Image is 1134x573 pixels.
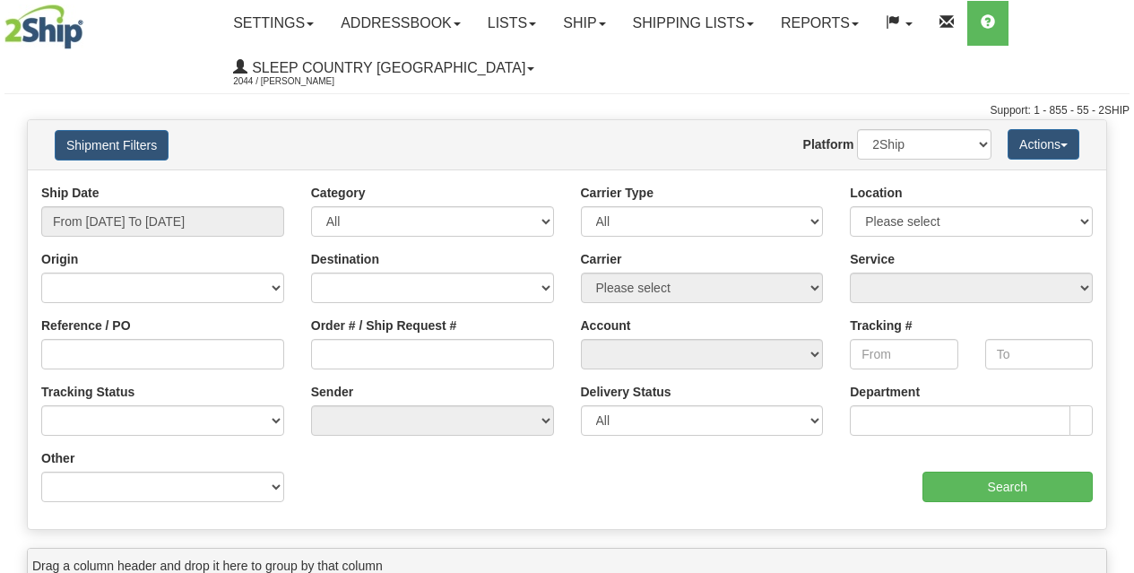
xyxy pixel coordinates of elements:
label: Order # / Ship Request # [311,317,457,334]
label: Tracking # [850,317,912,334]
label: Sender [311,383,353,401]
a: Shipping lists [619,1,767,46]
a: Sleep Country [GEOGRAPHIC_DATA] 2044 / [PERSON_NAME] [220,46,548,91]
input: To [985,339,1093,369]
div: Support: 1 - 855 - 55 - 2SHIP [4,103,1130,118]
label: Carrier [581,250,622,268]
label: Reference / PO [41,317,131,334]
label: Tracking Status [41,383,134,401]
label: Delivery Status [581,383,671,401]
label: Origin [41,250,78,268]
label: Location [850,184,902,202]
label: Department [850,383,920,401]
label: Ship Date [41,184,100,202]
label: Platform [803,135,854,153]
label: Account [581,317,631,334]
label: Carrier Type [581,184,654,202]
input: Search [922,472,1094,502]
a: Reports [767,1,872,46]
a: Addressbook [327,1,474,46]
a: Ship [550,1,619,46]
label: Service [850,250,895,268]
label: Destination [311,250,379,268]
img: logo2044.jpg [4,4,83,49]
input: From [850,339,957,369]
span: 2044 / [PERSON_NAME] [233,73,368,91]
button: Shipment Filters [55,130,169,161]
label: Category [311,184,366,202]
span: Sleep Country [GEOGRAPHIC_DATA] [247,60,525,75]
a: Settings [220,1,327,46]
a: Lists [474,1,550,46]
label: Other [41,449,74,467]
button: Actions [1008,129,1079,160]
